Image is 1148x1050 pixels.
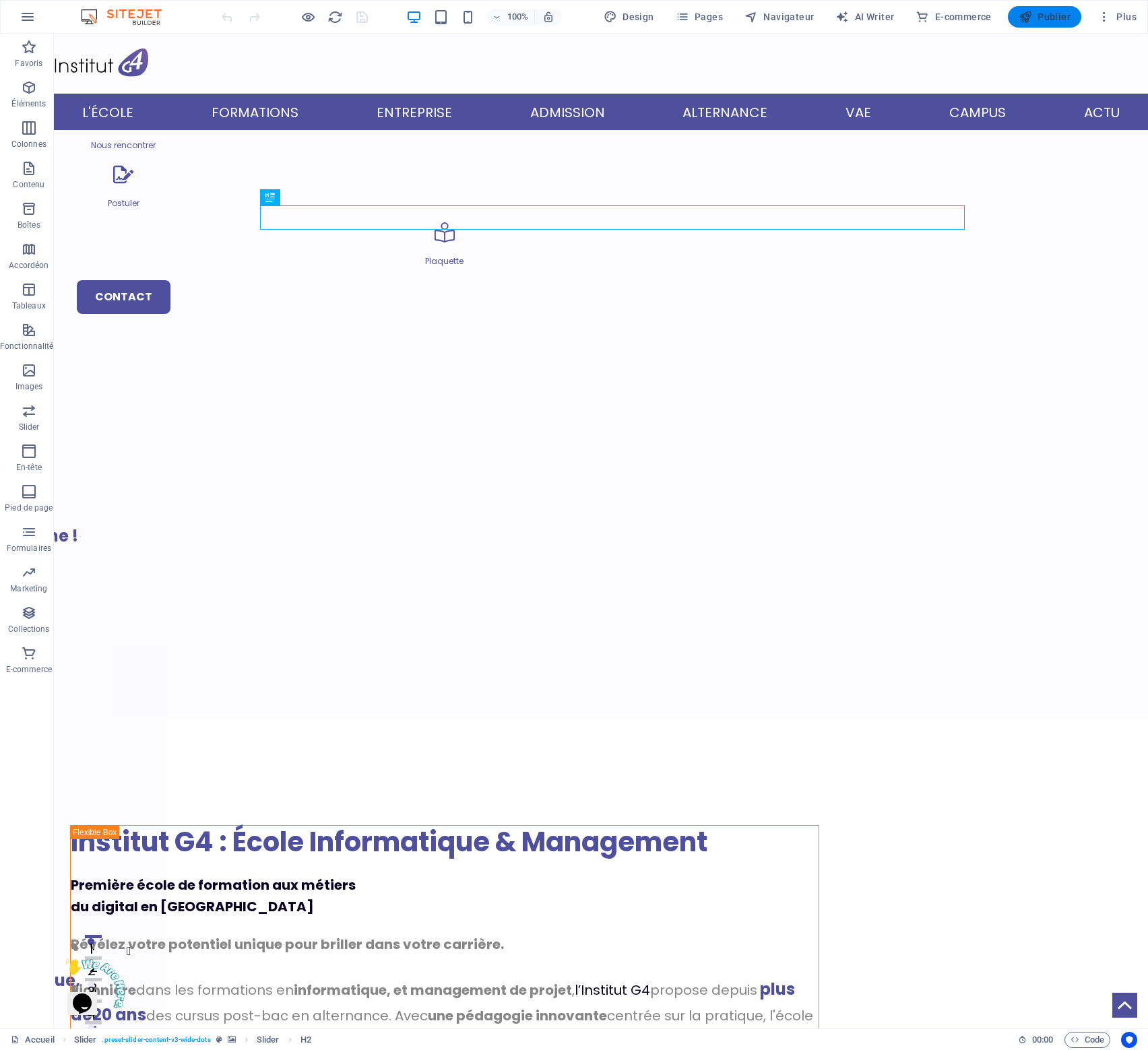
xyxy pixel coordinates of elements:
[300,1032,311,1048] span: Cliquez pour sélectionner. Double-cliquez pour modifier.
[1008,6,1081,28] button: Publier
[542,11,554,23] i: Lors du redimensionnement, ajuster automatiquement le niveau de zoom en fonction de l'appareil sé...
[11,98,46,109] p: Éléments
[1019,10,1071,24] span: Publier
[228,1036,236,1043] i: Cet élément contient un arrière-plan.
[670,6,728,28] button: Pages
[916,10,991,24] span: E-commerce
[15,381,43,392] p: Images
[1042,1035,1044,1045] span: :
[5,502,53,513] p: Pied de page
[327,9,343,25] i: Actualiser la page
[16,462,42,473] p: En-tête
[12,300,46,311] p: Tableaux
[744,10,814,24] span: Navigateur
[11,139,46,150] p: Colonnes
[830,6,899,28] button: AI Writer
[300,9,316,25] button: Cliquez ici pour quitter le mode Aperçu et poursuivre l'édition.
[1097,10,1137,24] span: Plus
[1018,1032,1054,1048] h6: Durée de la session
[604,10,654,24] span: Design
[9,260,49,271] p: Accordéon
[7,543,51,554] p: Formulaires
[835,10,894,24] span: AI Writer
[910,6,996,28] button: E-commerce
[739,6,819,28] button: Navigateur
[10,583,47,594] p: Marketing
[598,6,660,28] button: Design
[15,58,42,69] p: Favoris
[77,9,179,25] img: Editor Logo
[1092,6,1142,28] button: Plus
[327,9,343,25] button: reload
[216,1036,222,1043] i: Cet élément est une présélection personnalisable.
[74,1032,97,1048] span: Cliquez pour sélectionner. Double-cliquez pour modifier.
[13,179,44,190] p: Contenu
[8,624,49,634] p: Collections
[598,6,660,28] div: Design (Ctrl+Alt+Y)
[19,422,40,432] p: Slider
[676,10,723,24] span: Pages
[487,9,535,25] button: 100%
[1071,1032,1104,1048] span: Code
[18,220,40,230] p: Boîtes
[257,1032,280,1048] span: Cliquez pour sélectionner. Double-cliquez pour modifier.
[1121,1032,1137,1048] button: Usercentrics
[1032,1032,1053,1048] span: 00 00
[74,1032,311,1048] nav: breadcrumb
[11,1032,55,1048] a: Cliquez pour annuler la sélection. Double-cliquez pour ouvrir Pages.
[507,9,529,25] h6: 100%
[1064,1032,1110,1048] button: Code
[102,1032,210,1048] span: . preset-slider-content-v3-wide-dots
[6,664,52,675] p: E-commerce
